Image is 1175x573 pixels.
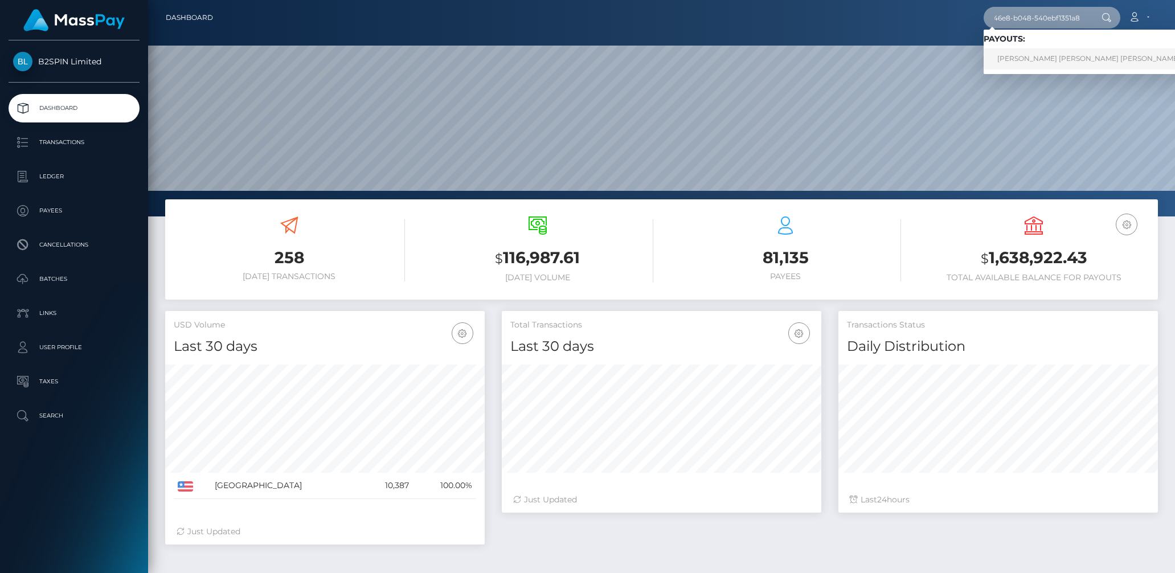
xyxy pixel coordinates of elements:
h3: 1,638,922.43 [918,247,1149,270]
a: Links [9,299,140,328]
p: Dashboard [13,100,135,117]
div: Just Updated [177,526,473,538]
td: 10,387 [362,473,413,499]
p: Cancellations [13,236,135,253]
div: Last hours [850,494,1147,506]
p: User Profile [13,339,135,356]
h6: Payees [670,272,902,281]
a: User Profile [9,333,140,362]
a: Search [9,402,140,430]
img: MassPay Logo [23,9,125,31]
h4: Last 30 days [510,337,813,357]
p: Ledger [13,168,135,185]
h5: Transactions Status [847,320,1149,331]
h3: 81,135 [670,247,902,269]
h3: 258 [174,247,405,269]
h4: Last 30 days [174,337,476,357]
a: Transactions [9,128,140,157]
span: B2SPIN Limited [9,56,140,67]
h3: 116,987.61 [422,247,653,270]
h5: Total Transactions [510,320,813,331]
a: Batches [9,265,140,293]
img: US.png [178,481,193,492]
a: Cancellations [9,231,140,259]
small: $ [495,251,503,267]
a: Taxes [9,367,140,396]
p: Transactions [13,134,135,151]
a: Ledger [9,162,140,191]
h4: Daily Distribution [847,337,1149,357]
h6: Total Available Balance for Payouts [918,273,1149,283]
td: 100.00% [413,473,476,499]
a: Dashboard [9,94,140,122]
p: Search [13,407,135,424]
img: B2SPIN Limited [13,52,32,71]
div: Just Updated [513,494,810,506]
h6: [DATE] Volume [422,273,653,283]
p: Batches [13,271,135,288]
a: Payees [9,197,140,225]
a: Dashboard [166,6,213,30]
span: 24 [877,494,887,505]
small: $ [981,251,989,267]
p: Taxes [13,373,135,390]
h6: [DATE] Transactions [174,272,405,281]
p: Links [13,305,135,322]
p: Payees [13,202,135,219]
input: Search... [984,7,1091,28]
h5: USD Volume [174,320,476,331]
td: [GEOGRAPHIC_DATA] [211,473,362,499]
